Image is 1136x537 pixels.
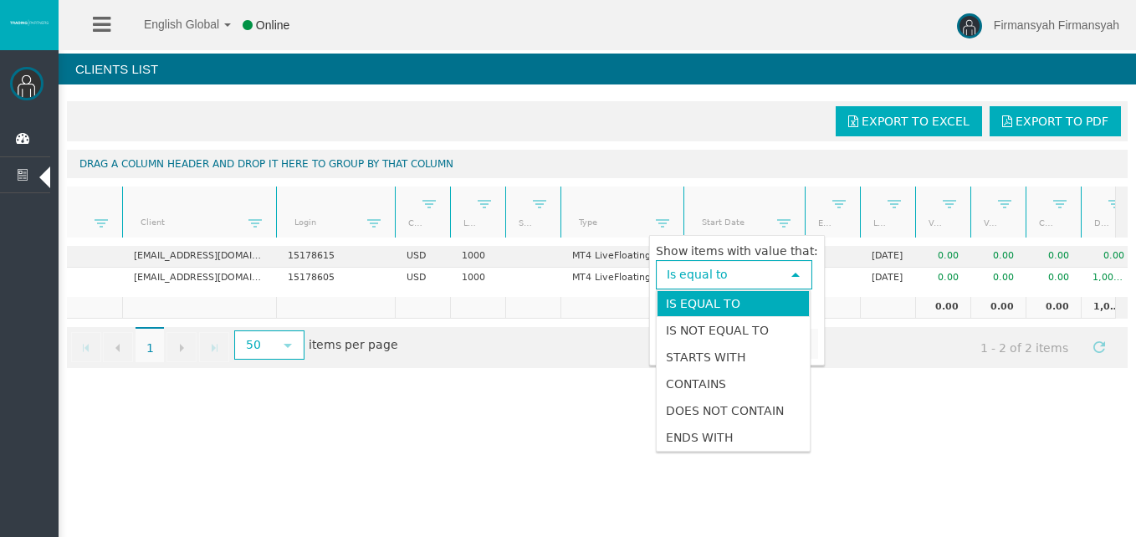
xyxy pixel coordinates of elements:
h4: Clients List [59,54,1136,84]
td: USD [395,246,450,268]
a: Go to the first page [71,332,101,362]
span: Go to the first page [79,341,93,355]
span: select [789,268,802,282]
a: Type [568,211,656,233]
li: Is not equal to [657,317,810,344]
span: English Global [122,18,219,31]
a: Start Date [691,211,777,233]
a: Volume [919,212,949,234]
td: USD [395,268,450,289]
a: End Date [808,212,838,234]
td: 0.00 [1026,246,1081,268]
td: 1,000.00 [1081,297,1136,319]
td: 0.00 [970,268,1026,289]
td: [DATE] [860,246,915,268]
td: 0.00 [915,246,970,268]
a: Deposits [1084,212,1114,234]
a: Currency [398,212,428,234]
span: Online [256,18,289,32]
a: Export to Excel [836,106,982,136]
span: select [281,339,294,352]
span: Export to PDF [1016,115,1108,128]
td: 0.00 [970,297,1026,319]
td: 0.00 [1026,268,1081,289]
img: user-image [957,13,982,38]
td: 15178615 [276,246,395,268]
td: 0.00 [1081,246,1136,268]
td: 1,000.00 [1081,268,1136,289]
a: Leverage [453,212,484,234]
a: Export to PDF [990,106,1121,136]
a: Go to the last page [199,332,229,362]
span: Go to the next page [175,341,188,355]
div: Show items with value that: [656,244,818,258]
td: MT4 LiveFloatingSpreadAccount [560,268,683,289]
td: 0.00 [915,297,970,319]
a: Go to the next page [166,332,197,362]
a: Closed PNL [1029,212,1059,234]
a: Short Code [509,212,539,234]
span: 50 [236,332,272,358]
td: [EMAIL_ADDRESS][DOMAIN_NAME] [122,268,276,289]
li: Contains [657,371,810,397]
span: Refresh [1093,340,1106,354]
td: 0.00 [915,268,970,289]
td: [DATE] [860,268,915,289]
li: Starts with [657,344,810,371]
td: MT4 LiveFloatingSpreadAccount [560,246,683,268]
li: Is equal to [657,290,810,317]
a: Last trade date [863,212,893,234]
a: Client [130,211,248,233]
span: Go to the last page [207,341,221,355]
a: Login [284,211,367,233]
td: 0.00 [970,246,1026,268]
td: [EMAIL_ADDRESS][DOMAIN_NAME] [122,246,276,268]
td: 1000 [450,268,505,289]
img: logo.svg [8,19,50,26]
a: Refresh [1085,332,1113,361]
a: Go to the previous page [103,332,133,362]
div: Drag a column header and drop it here to group by that column [67,150,1128,178]
li: Does not contain [657,397,810,424]
span: 1 - 2 of 2 items [965,332,1084,363]
td: 1000 [450,246,505,268]
a: Volume lots [974,212,1004,234]
td: 15178605 [276,268,395,289]
span: Export to Excel [862,115,970,128]
span: 1 [136,327,164,362]
td: 0.00 [1026,297,1081,319]
span: items per page [230,332,398,360]
span: Firmansyah Firmansyah [994,18,1119,32]
li: Ends with [657,424,810,451]
span: Go to the previous page [111,341,125,355]
span: Is equal to [658,262,780,288]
